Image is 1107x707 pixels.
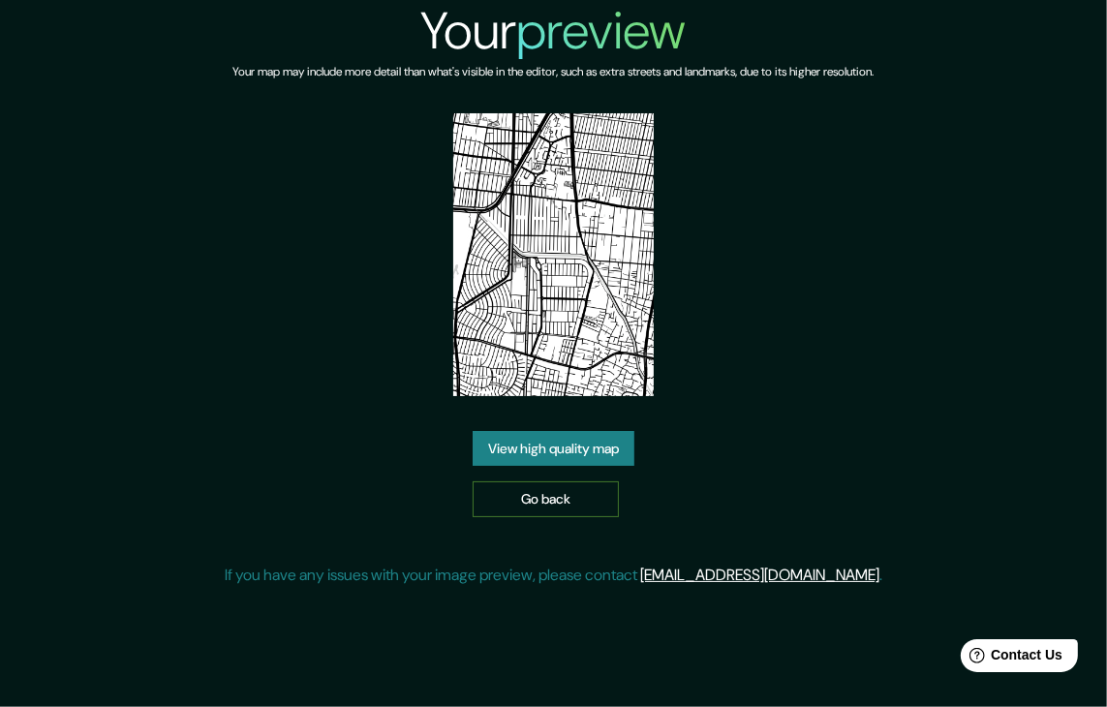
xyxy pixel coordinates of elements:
a: Go back [473,481,619,517]
a: [EMAIL_ADDRESS][DOMAIN_NAME] [640,565,879,585]
iframe: Help widget launcher [935,631,1086,686]
a: View high quality map [473,431,634,467]
img: created-map-preview [453,113,654,396]
p: If you have any issues with your image preview, please contact . [225,564,882,587]
h6: Your map may include more detail than what's visible in the editor, such as extra streets and lan... [233,62,875,82]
